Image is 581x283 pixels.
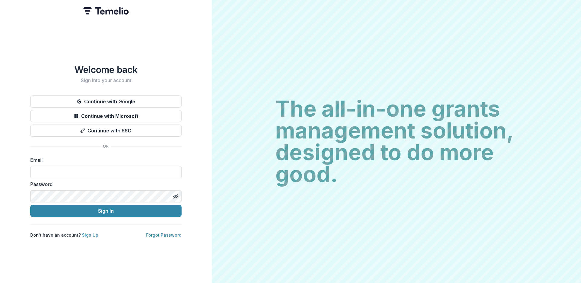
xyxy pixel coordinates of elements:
label: Email [30,156,178,164]
button: Continue with Google [30,95,182,108]
button: Sign In [30,205,182,217]
img: Temelio [83,7,129,15]
a: Sign Up [82,232,98,238]
button: Continue with SSO [30,125,182,137]
button: Toggle password visibility [171,191,180,201]
p: Don't have an account? [30,232,98,238]
h1: Welcome back [30,64,182,75]
button: Continue with Microsoft [30,110,182,122]
a: Forgot Password [146,232,182,238]
label: Password [30,181,178,188]
h2: Sign into your account [30,78,182,83]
